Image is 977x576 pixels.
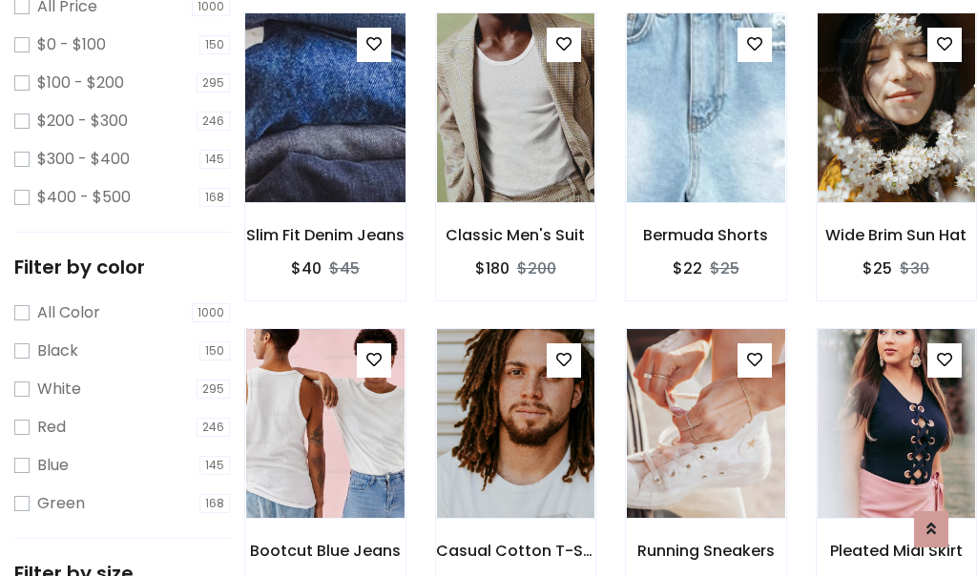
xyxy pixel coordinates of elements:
[436,542,596,560] h6: Casual Cotton T-Shirt
[710,257,739,279] del: $25
[197,73,230,93] span: 295
[192,303,230,322] span: 1000
[199,341,230,360] span: 150
[199,150,230,169] span: 145
[199,494,230,513] span: 168
[900,257,929,279] del: $30
[199,188,230,207] span: 168
[37,148,130,171] label: $300 - $400
[197,418,230,437] span: 246
[197,380,230,399] span: 295
[817,226,977,244] h6: Wide Brim Sun Hat
[817,542,977,560] h6: Pleated Midi Skirt
[37,72,124,94] label: $100 - $200
[37,301,100,324] label: All Color
[436,226,596,244] h6: Classic Men's Suit
[475,259,509,278] h6: $180
[37,33,106,56] label: $0 - $100
[245,226,405,244] h6: Slim Fit Denim Jeans
[329,257,360,279] del: $45
[199,456,230,475] span: 145
[37,378,81,401] label: White
[37,110,128,133] label: $200 - $300
[37,492,85,515] label: Green
[626,542,786,560] h6: Running Sneakers
[197,112,230,131] span: 246
[673,259,702,278] h6: $22
[863,259,892,278] h6: $25
[291,259,322,278] h6: $40
[14,256,230,278] h5: Filter by color
[37,339,78,362] label: Black
[37,416,66,439] label: Red
[517,257,556,279] del: $200
[626,226,786,244] h6: Bermuda Shorts
[37,186,131,209] label: $400 - $500
[37,454,69,477] label: Blue
[199,35,230,54] span: 150
[245,542,405,560] h6: Bootcut Blue Jeans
